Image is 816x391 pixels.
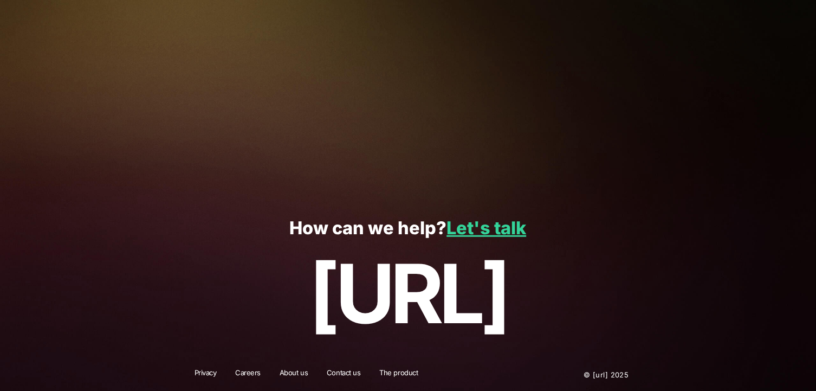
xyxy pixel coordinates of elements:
a: Contact us [320,368,368,382]
a: Careers [228,368,268,382]
a: The product [372,368,425,382]
p: © [URL] 2025 [519,368,629,382]
a: Let's talk [446,217,526,239]
a: About us [273,368,315,382]
p: How can we help? [23,219,792,239]
a: Privacy [187,368,224,382]
p: [URL] [23,248,792,339]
